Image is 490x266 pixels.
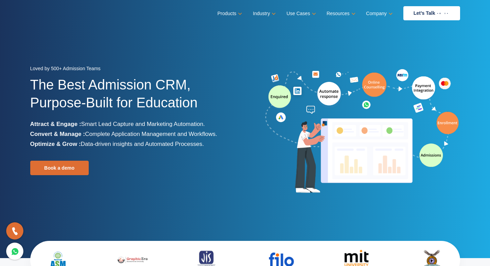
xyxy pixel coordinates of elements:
b: Convert & Manage : [30,131,85,137]
a: Products [217,9,241,19]
a: Let’s Talk [403,6,460,20]
a: Use Cases [286,9,314,19]
img: admission-software-home-page-header [264,67,460,196]
b: Attract & Engage : [30,121,81,127]
span: Data-driven insights and Automated Processes. [81,141,204,147]
a: Book a demo [30,161,89,175]
a: Industry [253,9,274,19]
h1: The Best Admission CRM, Purpose-Built for Education [30,76,240,119]
a: Company [366,9,391,19]
b: Optimize & Grow : [30,141,81,147]
a: Resources [327,9,354,19]
span: Complete Application Management and Workflows. [85,131,217,137]
div: Loved by 500+ Admission Teams [30,64,240,76]
span: Smart Lead Capture and Marketing Automation. [81,121,205,127]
